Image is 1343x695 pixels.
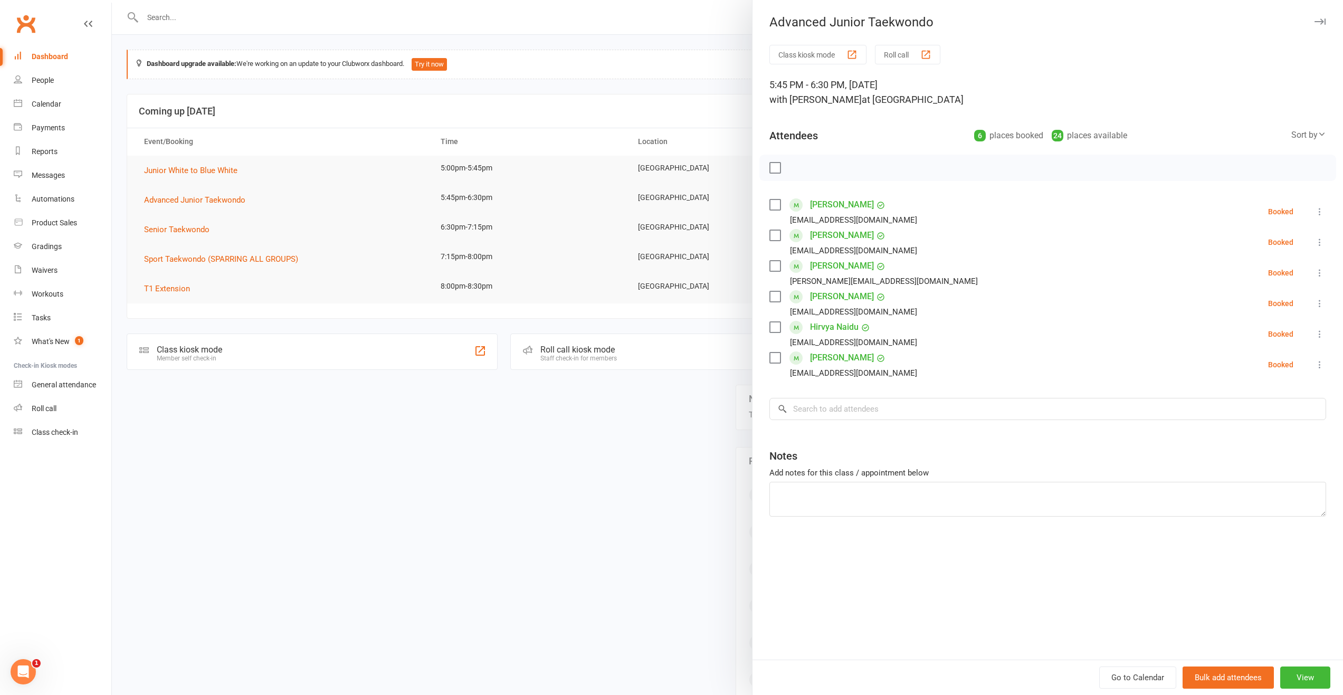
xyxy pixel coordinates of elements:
[75,336,83,345] span: 1
[14,259,111,282] a: Waivers
[974,130,986,141] div: 6
[14,140,111,164] a: Reports
[32,428,78,436] div: Class check-in
[862,94,964,105] span: at [GEOGRAPHIC_DATA]
[32,659,41,668] span: 1
[14,69,111,92] a: People
[790,244,917,258] div: [EMAIL_ADDRESS][DOMAIN_NAME]
[14,282,111,306] a: Workouts
[32,76,54,84] div: People
[790,366,917,380] div: [EMAIL_ADDRESS][DOMAIN_NAME]
[1268,239,1293,246] div: Booked
[32,171,65,179] div: Messages
[14,92,111,116] a: Calendar
[11,659,36,684] iframe: Intercom live chat
[974,128,1043,143] div: places booked
[790,274,978,288] div: [PERSON_NAME][EMAIL_ADDRESS][DOMAIN_NAME]
[810,227,874,244] a: [PERSON_NAME]
[32,404,56,413] div: Roll call
[1052,130,1063,141] div: 24
[14,164,111,187] a: Messages
[32,147,58,156] div: Reports
[810,319,859,336] a: Hirvya Naidu
[810,258,874,274] a: [PERSON_NAME]
[1280,667,1330,689] button: View
[810,288,874,305] a: [PERSON_NAME]
[1052,128,1127,143] div: places available
[875,45,940,64] button: Roll call
[1268,269,1293,277] div: Booked
[14,397,111,421] a: Roll call
[32,380,96,389] div: General attendance
[769,94,862,105] span: with [PERSON_NAME]
[753,15,1343,30] div: Advanced Junior Taekwondo
[32,52,68,61] div: Dashboard
[769,128,818,143] div: Attendees
[810,196,874,213] a: [PERSON_NAME]
[14,211,111,235] a: Product Sales
[14,235,111,259] a: Gradings
[14,116,111,140] a: Payments
[32,123,65,132] div: Payments
[32,242,62,251] div: Gradings
[14,45,111,69] a: Dashboard
[769,398,1326,420] input: Search to add attendees
[13,11,39,37] a: Clubworx
[1183,667,1274,689] button: Bulk add attendees
[1268,330,1293,338] div: Booked
[14,421,111,444] a: Class kiosk mode
[32,337,70,346] div: What's New
[1268,361,1293,368] div: Booked
[14,330,111,354] a: What's New1
[769,449,797,463] div: Notes
[1268,208,1293,215] div: Booked
[769,78,1326,107] div: 5:45 PM - 6:30 PM, [DATE]
[1291,128,1326,142] div: Sort by
[14,306,111,330] a: Tasks
[790,336,917,349] div: [EMAIL_ADDRESS][DOMAIN_NAME]
[1099,667,1176,689] a: Go to Calendar
[32,266,58,274] div: Waivers
[14,373,111,397] a: General attendance kiosk mode
[790,305,917,319] div: [EMAIL_ADDRESS][DOMAIN_NAME]
[790,213,917,227] div: [EMAIL_ADDRESS][DOMAIN_NAME]
[769,45,866,64] button: Class kiosk mode
[1268,300,1293,307] div: Booked
[810,349,874,366] a: [PERSON_NAME]
[32,218,77,227] div: Product Sales
[32,100,61,108] div: Calendar
[32,290,63,298] div: Workouts
[769,466,1326,479] div: Add notes for this class / appointment below
[14,187,111,211] a: Automations
[32,313,51,322] div: Tasks
[32,195,74,203] div: Automations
